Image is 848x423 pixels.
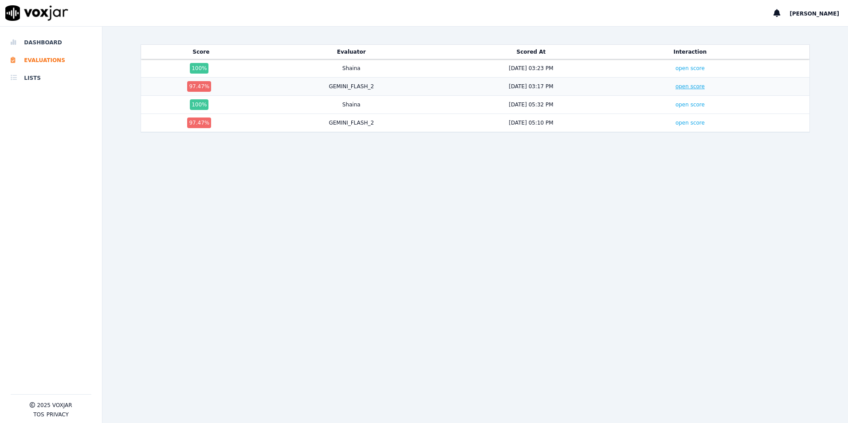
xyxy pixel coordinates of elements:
[517,48,546,55] button: Scored At
[33,411,44,418] button: TOS
[37,402,72,409] p: 2025 Voxjar
[789,8,848,19] button: [PERSON_NAME]
[337,48,366,55] button: Evaluator
[342,101,361,108] div: Shaina
[11,34,91,51] a: Dashboard
[674,48,707,55] button: Interaction
[675,120,705,126] a: open score
[190,99,208,110] div: 100 %
[342,65,361,72] div: Shaina
[47,411,69,418] button: Privacy
[192,48,209,55] button: Score
[187,81,211,92] div: 97.47 %
[675,102,705,108] a: open score
[675,83,705,90] a: open score
[11,69,91,87] a: Lists
[190,63,208,74] div: 100 %
[187,117,211,128] div: 97.47 %
[329,83,374,90] div: GEMINI_FLASH_2
[11,51,91,69] a: Evaluations
[5,5,68,21] img: voxjar logo
[509,101,553,108] div: [DATE] 05:32 PM
[329,119,374,126] div: GEMINI_FLASH_2
[789,11,839,17] span: [PERSON_NAME]
[509,65,553,72] div: [DATE] 03:23 PM
[675,65,705,71] a: open score
[509,119,553,126] div: [DATE] 05:10 PM
[509,83,553,90] div: [DATE] 03:17 PM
